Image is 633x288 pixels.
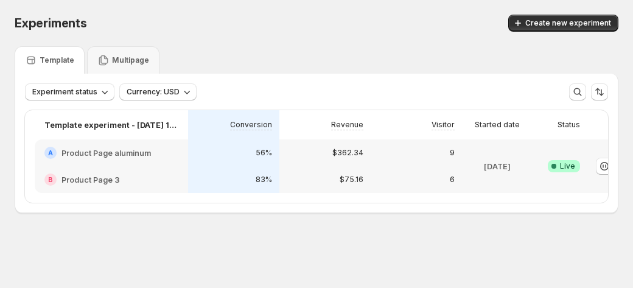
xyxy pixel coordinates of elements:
[256,175,272,184] p: 83%
[127,87,180,97] span: Currency: USD
[112,55,149,65] p: Multipage
[61,147,151,159] h2: Product Page aluminum
[25,83,114,100] button: Experiment status
[332,148,363,158] p: $362.34
[61,174,120,186] h2: Product Page 3
[40,55,74,65] p: Template
[256,148,272,158] p: 56%
[340,175,363,184] p: $75.16
[558,120,580,130] p: Status
[230,120,272,130] p: Conversion
[15,16,87,30] span: Experiments
[450,148,455,158] p: 9
[48,176,53,183] h2: B
[484,160,511,172] p: [DATE]
[525,18,611,28] span: Create new experiment
[44,119,178,131] p: Template experiment - [DATE] 12:01:23
[591,83,608,100] button: Sort the results
[48,149,53,156] h2: A
[508,15,618,32] button: Create new experiment
[475,120,520,130] p: Started date
[450,175,455,184] p: 6
[119,83,197,100] button: Currency: USD
[32,87,97,97] span: Experiment status
[560,161,575,171] span: Live
[432,120,455,130] p: Visitor
[331,120,363,130] p: Revenue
